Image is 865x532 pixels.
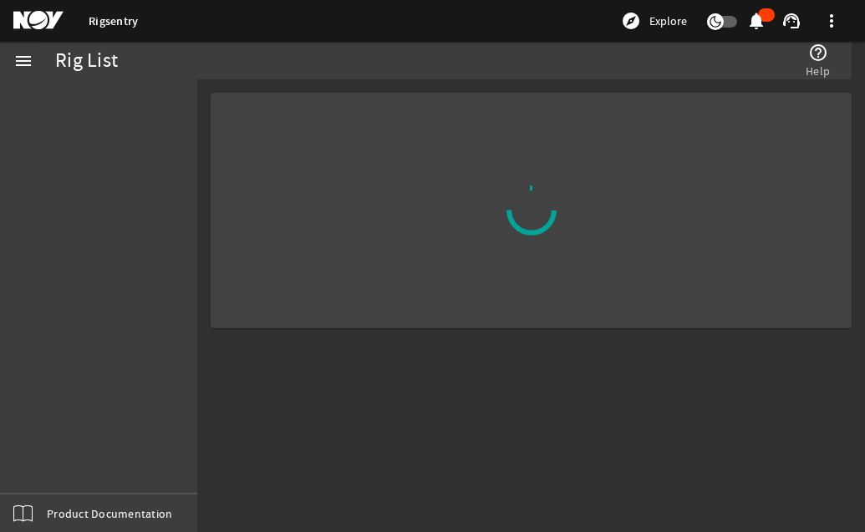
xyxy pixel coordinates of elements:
[13,51,33,71] mat-icon: menu
[806,63,830,79] span: Help
[47,505,172,522] span: Product Documentation
[614,8,694,34] button: Explore
[781,11,801,31] mat-icon: support_agent
[808,43,828,63] mat-icon: help_outline
[621,11,641,31] mat-icon: explore
[649,13,687,29] span: Explore
[89,13,138,29] a: Rigsentry
[812,1,852,41] button: more_vert
[746,11,766,31] mat-icon: notifications
[55,53,118,69] div: Rig List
